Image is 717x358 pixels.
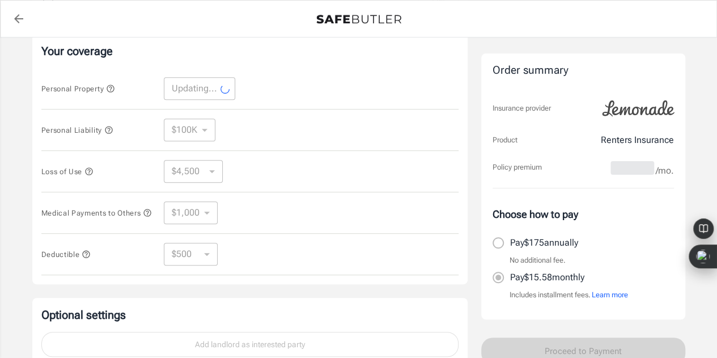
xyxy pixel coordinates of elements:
button: Deductible [41,247,91,261]
img: Back to quotes [316,15,401,24]
div: Order summary [493,62,674,79]
p: Optional settings [41,307,459,323]
p: Choose how to pay [493,207,674,222]
span: Deductible [41,250,91,259]
span: Personal Property [41,85,115,93]
button: Medical Payments to Others [41,206,152,220]
button: Learn more [592,289,628,301]
p: Product [493,134,517,146]
a: back to quotes [7,7,30,30]
button: Loss of Use [41,165,94,178]
p: Renters Insurance [601,133,674,147]
span: /mo. [656,163,674,179]
span: Personal Liability [41,126,113,134]
p: Your coverage [41,43,459,59]
p: Pay $175 annually [510,236,578,250]
p: Pay $15.58 monthly [510,271,584,284]
p: No additional fee. [510,255,566,266]
img: Lemonade [596,92,681,124]
p: Includes installment fees. [510,289,628,301]
span: Medical Payments to Others [41,209,152,217]
p: Insurance provider [493,103,551,114]
button: Personal Liability [41,123,113,137]
span: Loss of Use [41,167,94,176]
p: Policy premium [493,162,542,173]
button: Personal Property [41,82,115,95]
